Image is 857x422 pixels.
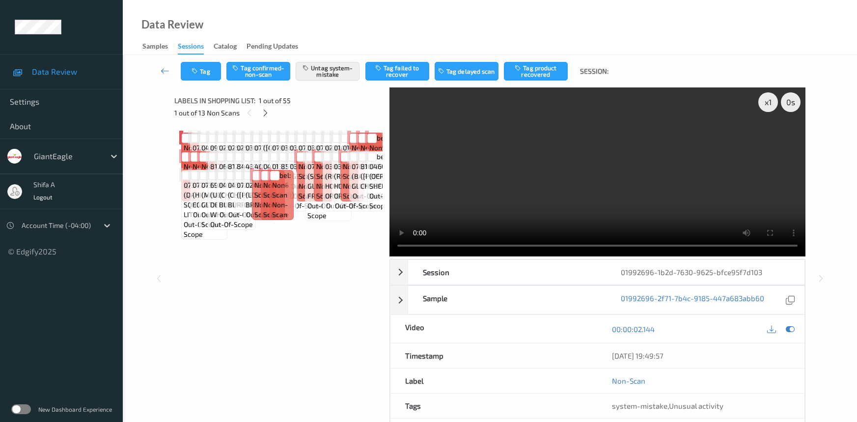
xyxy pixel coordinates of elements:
[352,152,396,191] span: Label: 07680800388 (BARILLA GLUTEN FRE)
[220,210,262,220] span: out-of-scope
[390,285,805,314] div: Sample01992696-2f71-7b4c-9185-447a683abb60
[263,200,282,220] span: non-scan
[435,62,498,81] button: Tag delayed scan
[193,210,236,220] span: out-of-scope
[246,210,289,220] span: out-of-scope
[228,170,272,210] span: Label: 04335400725 (CHI CHI BURRITO TO)
[307,152,349,201] span: Label: 07797508915 (SOH GLUTEN FREE MI)
[390,394,598,418] div: Tags
[326,201,369,211] span: out-of-scope
[390,343,598,368] div: Timestamp
[612,376,645,386] a: Non-Scan
[612,351,790,361] div: [DATE] 19:49:57
[360,152,415,191] span: Label: 81075701012 ([PERSON_NAME] CHOC DIPP)
[201,170,242,210] span: Label: 07373107140 (MISSION GLTN FREE )
[181,62,221,81] button: Tag
[299,152,317,181] span: Label: Non-Scan
[621,293,764,307] a: 01992696-2f71-7b4c-9185-447a683abb60
[334,152,379,201] span: Label: 03800024474 (RKT HOMESTYLE ORIG)
[365,62,429,81] button: Tag failed to recover
[142,40,178,54] a: Samples
[606,260,804,284] div: 01992696-1b2d-7630-9625-bfce95f7d103
[272,170,291,200] span: Label: Non-Scan
[390,368,598,393] div: Label
[247,41,298,54] div: Pending Updates
[214,40,247,54] a: Catalog
[201,152,220,181] span: Label: Non-Scan
[184,220,224,239] span: out-of-scope
[504,62,568,81] button: Tag product recovered
[219,170,263,210] span: Label: 04335400725 (CHI CHI BURRITO TO)
[237,170,294,200] span: Label: 07294560136 ([PERSON_NAME])
[247,40,308,54] a: Pending Updates
[214,41,237,54] div: Catalog
[184,133,202,163] span: Label: Non-Scan
[580,66,608,76] span: Session:
[408,286,607,314] div: Sample
[210,170,253,220] span: Label: 69899781022 (UDI DELICIOUS WHT )
[335,201,378,211] span: out-of-scope
[272,200,291,220] span: non-scan
[141,20,203,29] div: Data Review
[325,152,370,201] span: Label: 03800024474 (RKT HOMESTYLE ORIG)
[184,170,224,220] span: Label: 07342011614 (DAISY SQUEEZE LITE)
[254,170,273,200] span: Label: Non-Scan
[612,324,655,334] a: 00:00:02.144
[184,152,202,181] span: Label: Non-Scan
[259,96,291,106] span: 1 out of 55
[343,152,361,181] span: Label: Non-Scan
[193,170,236,210] span: Label: 07743855503 (HILL LARGE EGGS 1 )
[390,315,598,343] div: Video
[142,41,168,54] div: Samples
[612,401,667,410] span: system-mistake
[390,259,805,285] div: Session01992696-1b2d-7630-9625-bfce95f7d103
[226,62,290,81] button: Tag confirmed-non-scan
[178,41,204,55] div: Sessions
[781,92,801,112] div: 0 s
[254,200,273,220] span: non-scan
[210,220,253,229] span: out-of-scope
[210,152,254,181] span: Label: 81204900440 (RED RAZ )
[612,401,723,410] span: ,
[360,133,379,163] span: Label: Non-Scan
[669,401,723,410] span: Unusual activity
[228,152,272,181] span: Label: 81204900440 (RED RAZ )
[353,191,395,201] span: out-of-scope
[307,201,349,221] span: out-of-scope
[263,133,330,163] span: Label: 07756700413 ([GEOGRAPHIC_DATA] ND CHOCOLA)
[316,181,335,201] span: non-scan
[246,170,289,210] span: Label: 02430004106 (LD COSMIC BROWNIES)
[281,201,324,211] span: out-of-scope
[352,133,370,163] span: Label: Non-Scan
[263,170,282,200] span: Label: Non-Scan
[408,260,607,284] div: Session
[316,152,335,181] span: Label: Non-Scan
[174,107,383,119] div: 1 out of 13 Non Scans
[343,181,361,201] span: non-scan
[296,62,359,81] button: Untag system-mistake
[228,210,271,220] span: out-of-scope
[369,152,411,191] span: Label: 04600081101 (OEP TACO SHELLS )
[193,152,211,181] span: Label: Non-Scan
[178,40,214,55] a: Sessions
[290,152,334,181] span: Label: 03003408463 (GE CHEESE )
[201,210,242,229] span: out-of-scope
[299,181,317,201] span: non-scan
[758,92,778,112] div: x 1
[369,191,411,211] span: out-of-scope
[369,133,388,163] span: Label: Non-Scan
[174,96,255,106] span: Labels in shopping list:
